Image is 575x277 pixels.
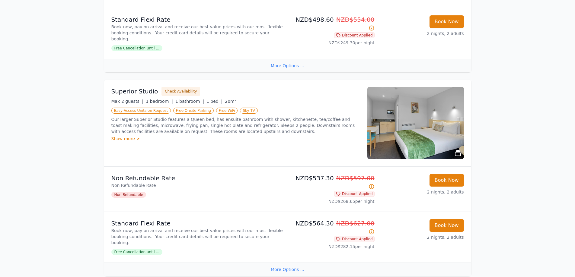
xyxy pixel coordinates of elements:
button: Book Now [430,219,464,232]
p: Non Refundable Rate [111,174,285,182]
p: Book now, pay on arrival and receive our best value prices with our most flexible booking conditi... [111,228,285,246]
p: 2 nights, 2 adults [379,30,464,36]
p: NZD$564.30 [290,219,375,236]
span: Free Onsite Parking [173,108,214,114]
span: Discount Applied [334,191,375,197]
p: NZD$268.65 per night [290,198,375,204]
span: Free Cancellation until ... [111,45,162,51]
p: 2 nights, 2 adults [379,189,464,195]
p: Standard Flexi Rate [111,15,285,24]
span: NZD$597.00 [336,175,375,182]
span: 1 bed | [206,99,222,104]
p: Non Refundable Rate [111,182,285,188]
h3: Superior Studio [111,87,158,96]
span: Free WiFi [216,108,238,114]
p: Our larger Superior Studio features a Queen bed, has ensuite bathroom with shower, kitchenette, t... [111,116,360,134]
p: NZD$537.30 [290,174,375,191]
button: Book Now [430,15,464,28]
span: Easy-Access Units on Request [111,108,171,114]
span: Sky TV [240,108,258,114]
p: Book now, pay on arrival and receive our best value prices with our most flexible booking conditi... [111,24,285,42]
span: 1 bedroom | [146,99,173,104]
span: Max 2 guests | [111,99,144,104]
span: Discount Applied [334,236,375,242]
p: NZD$282.15 per night [290,244,375,250]
div: Show more > [111,136,360,142]
p: 2 nights, 2 adults [379,234,464,240]
div: More Options ... [104,59,471,72]
button: Check Availability [161,87,200,96]
span: NZD$627.00 [336,220,375,227]
span: 20m² [225,99,236,104]
button: Book Now [430,174,464,187]
p: NZD$249.30 per night [290,40,375,46]
div: More Options ... [104,263,471,276]
span: NZD$554.00 [336,16,375,23]
p: Standard Flexi Rate [111,219,285,228]
span: 1 bathroom | [175,99,204,104]
span: Free Cancellation until ... [111,249,162,255]
p: NZD$498.60 [290,15,375,32]
span: Discount Applied [334,32,375,38]
span: Non Refundable [111,192,146,198]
